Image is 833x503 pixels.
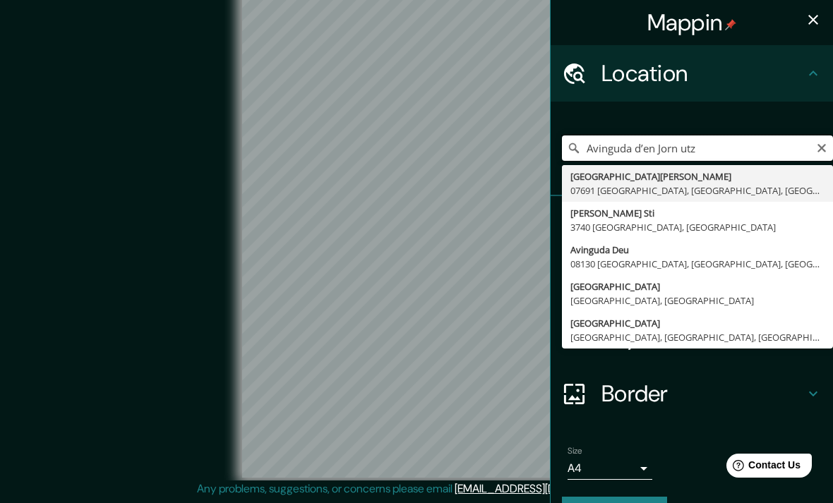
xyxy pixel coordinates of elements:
[197,480,631,497] p: Any problems, suggestions, or concerns please email .
[570,220,825,234] div: 3740 [GEOGRAPHIC_DATA], [GEOGRAPHIC_DATA]
[601,323,805,351] h4: Layout
[551,253,833,309] div: Style
[601,380,805,408] h4: Border
[570,183,825,198] div: 07691 [GEOGRAPHIC_DATA], [GEOGRAPHIC_DATA], [GEOGRAPHIC_DATA]
[455,481,629,496] a: [EMAIL_ADDRESS][DOMAIN_NAME]
[647,8,737,37] h4: Mappin
[601,59,805,87] h4: Location
[570,316,825,330] div: [GEOGRAPHIC_DATA]
[551,196,833,253] div: Pins
[570,243,825,257] div: Avinguda Deu
[570,293,825,308] div: [GEOGRAPHIC_DATA], [GEOGRAPHIC_DATA]
[816,140,827,154] button: Clear
[551,365,833,422] div: Border
[707,448,817,487] iframe: Help widget launcher
[570,206,825,220] div: [PERSON_NAME] Sti
[551,45,833,102] div: Location
[725,19,736,30] img: pin-icon.png
[568,445,582,457] label: Size
[568,457,652,480] div: A4
[562,135,833,161] input: Pick your city or area
[551,309,833,365] div: Layout
[570,257,825,271] div: 08130 [GEOGRAPHIC_DATA], [GEOGRAPHIC_DATA], [GEOGRAPHIC_DATA]
[570,169,825,183] div: [GEOGRAPHIC_DATA][PERSON_NAME]
[570,279,825,293] div: [GEOGRAPHIC_DATA]
[570,330,825,344] div: [GEOGRAPHIC_DATA], [GEOGRAPHIC_DATA], [GEOGRAPHIC_DATA]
